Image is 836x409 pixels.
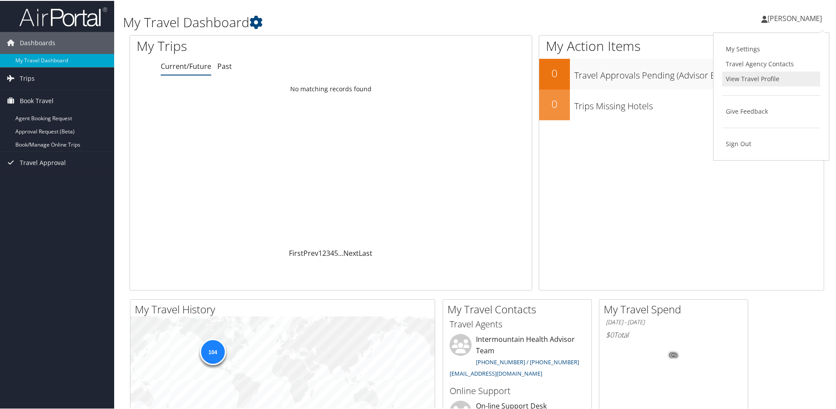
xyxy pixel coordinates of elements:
a: My Settings [722,41,820,56]
a: 1 [318,248,322,257]
a: 2 [322,248,326,257]
span: Book Travel [20,89,54,111]
h3: Travel Approvals Pending (Advisor Booked) [574,64,824,81]
h3: Travel Agents [450,317,585,330]
a: Last [359,248,372,257]
li: Intermountain Health Advisor Team [445,333,589,380]
h6: [DATE] - [DATE] [606,317,741,326]
span: [PERSON_NAME] [768,13,822,22]
a: Past [217,61,232,70]
h1: My Travel Dashboard [123,12,595,31]
h2: 0 [539,65,570,80]
h6: Total [606,329,741,339]
h3: Trips Missing Hotels [574,95,824,111]
a: 5 [334,248,338,257]
div: 104 [199,338,226,364]
a: [PERSON_NAME] [761,4,831,31]
span: Dashboards [20,31,55,53]
img: airportal-logo.png [19,6,107,26]
a: View Travel Profile [722,71,820,86]
h2: My Travel History [135,301,435,316]
span: Travel Approval [20,151,66,173]
a: Current/Future [161,61,211,70]
h1: My Action Items [539,36,824,54]
h1: My Trips [137,36,358,54]
a: 0Trips Missing Hotels [539,89,824,119]
a: [EMAIL_ADDRESS][DOMAIN_NAME] [450,369,542,377]
h2: 0 [539,96,570,111]
a: First [289,248,303,257]
a: 3 [326,248,330,257]
span: $0 [606,329,614,339]
a: Give Feedback [722,103,820,118]
h2: My Travel Spend [604,301,748,316]
tspan: 0% [670,352,677,357]
td: No matching records found [130,80,532,96]
a: [PHONE_NUMBER] / [PHONE_NUMBER] [476,357,579,365]
h2: My Travel Contacts [447,301,591,316]
a: 4 [330,248,334,257]
span: Trips [20,67,35,89]
span: … [338,248,343,257]
a: Next [343,248,359,257]
a: Prev [303,248,318,257]
a: Travel Agency Contacts [722,56,820,71]
a: Sign Out [722,136,820,151]
h3: Online Support [450,384,585,396]
a: 0Travel Approvals Pending (Advisor Booked) [539,58,824,89]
